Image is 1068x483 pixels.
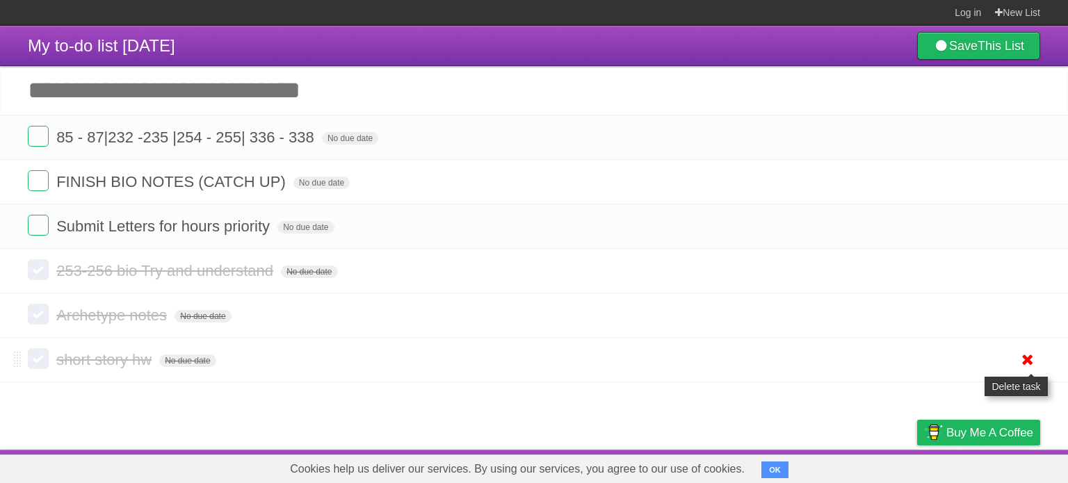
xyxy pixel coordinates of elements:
[277,221,334,234] span: No due date
[276,455,759,483] span: Cookies help us deliver our services. By using our services, you agree to our use of cookies.
[56,129,318,146] span: 85 - 87|232 -235 |254 - 255| 336 - 338
[28,215,49,236] label: Done
[293,177,350,189] span: No due date
[917,32,1040,60] a: SaveThis List
[56,218,273,235] span: Submit Letters for hours priority
[924,420,943,444] img: Buy me a coffee
[159,354,216,367] span: No due date
[28,304,49,325] label: Done
[56,306,170,324] span: Archetype notes
[761,461,788,478] button: OK
[917,420,1040,445] a: Buy me a coffee
[899,453,935,480] a: Privacy
[946,420,1033,445] span: Buy me a coffee
[732,453,761,480] a: About
[322,132,378,145] span: No due date
[852,453,882,480] a: Terms
[28,259,49,280] label: Done
[778,453,834,480] a: Developers
[28,126,49,147] label: Done
[56,262,277,279] span: 253-256 bio Try and understand
[56,351,155,368] span: short story hw
[281,265,337,278] span: No due date
[28,348,49,369] label: Done
[28,36,175,55] span: My to-do list [DATE]
[28,170,49,191] label: Done
[953,453,1040,480] a: Suggest a feature
[175,310,231,322] span: No due date
[56,173,289,190] span: FINISH BIO NOTES (CATCH UP)
[978,39,1024,53] b: This List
